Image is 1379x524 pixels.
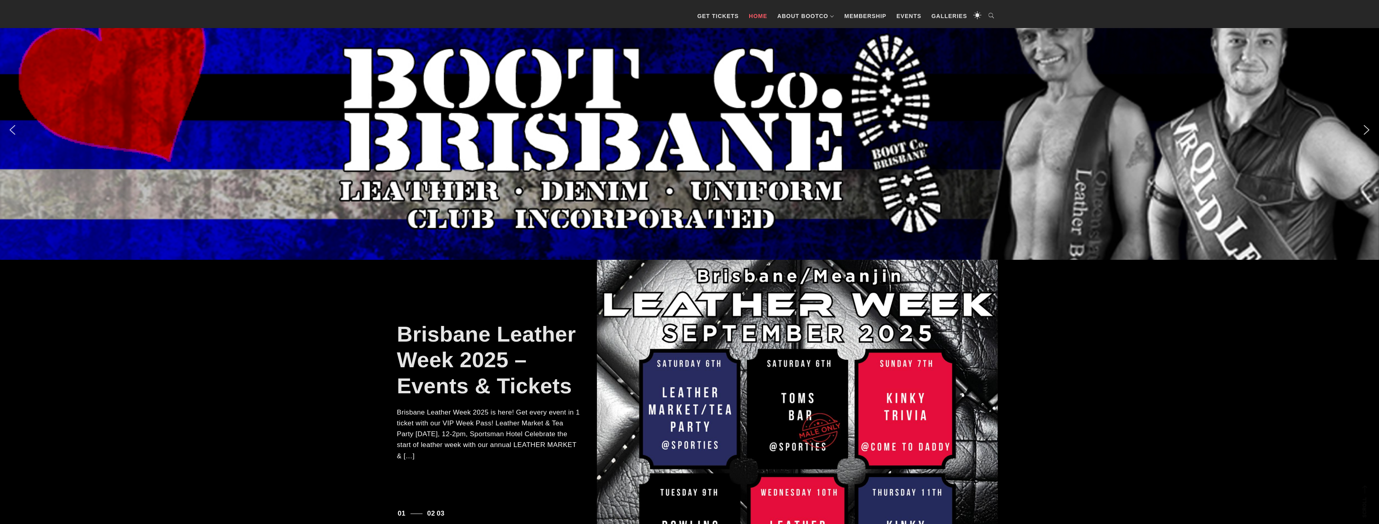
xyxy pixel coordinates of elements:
a: About BootCo [773,4,838,28]
a: GET TICKETS [693,4,743,28]
a: Brisbane Leather Week 2025 – Events & Tickets [397,322,576,398]
img: next arrow [1360,123,1373,136]
a: Events [892,4,925,28]
img: previous arrow [6,123,19,136]
p: Brisbane Leather Week 2025 is here! Get every event in 1 ticket with our VIP Week Pass! Leather M... [397,407,581,461]
a: Membership [840,4,890,28]
strong: Scroll [1362,497,1367,518]
a: Home [745,4,771,28]
a: Galleries [927,4,971,28]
